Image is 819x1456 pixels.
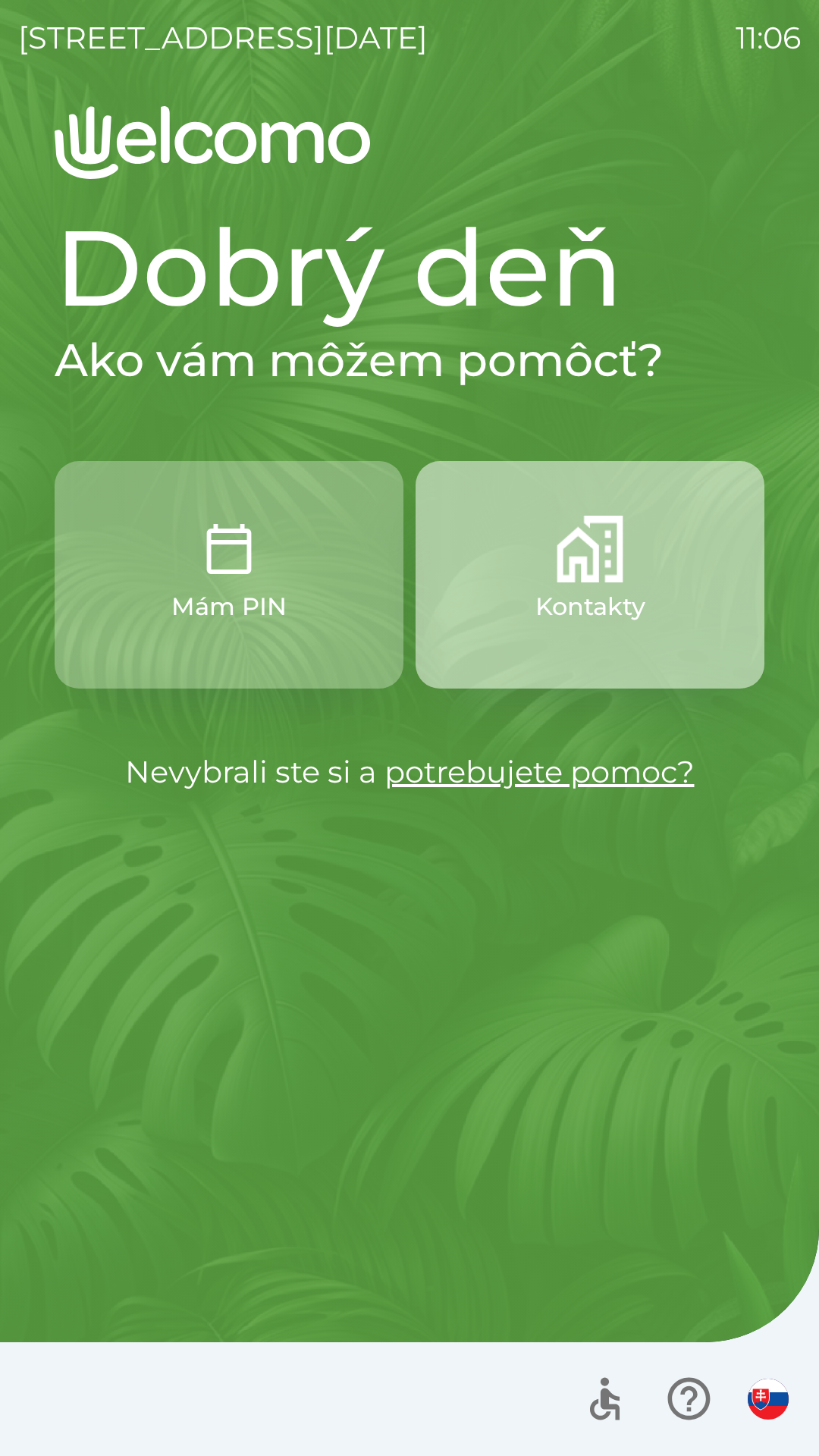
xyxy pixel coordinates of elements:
[18,15,428,61] p: [STREET_ADDRESS][DATE]
[55,203,764,332] h1: Dobrý deň
[736,15,801,61] p: 11:06
[535,588,645,625] p: Kontakty
[55,749,764,795] p: Nevybrali ste si a
[55,106,764,179] img: Logo
[55,461,403,689] button: Mám PIN
[748,1379,789,1420] img: sk flag
[55,332,764,388] h2: Ako vám môžem pomôcť?
[557,516,623,582] img: b27049de-0b2f-40e4-9c03-fd08ed06dc8a.png
[416,461,764,689] button: Kontakty
[384,753,695,790] a: potrebujete pomoc?
[171,588,287,625] p: Mám PIN
[196,516,262,582] img: 5e2e28c1-c202-46ef-a5d1-e3942d4b9552.png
